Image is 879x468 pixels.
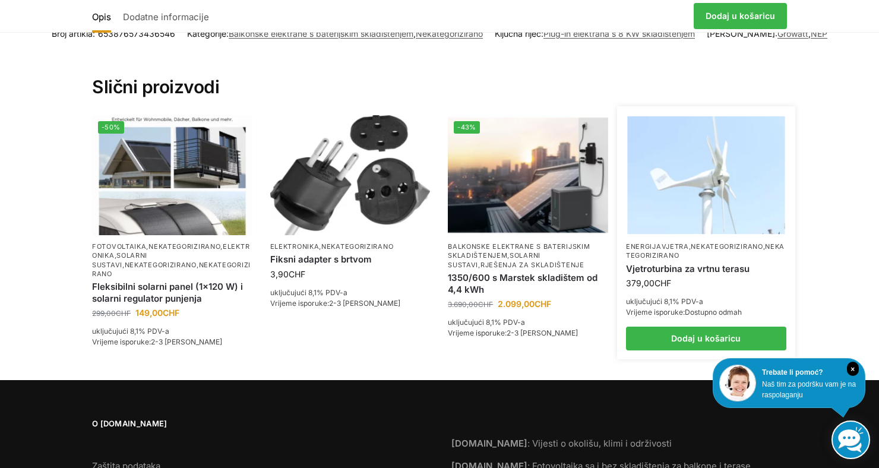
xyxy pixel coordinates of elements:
[627,116,785,234] img: Vjetroturbina za balkon i terasu
[626,297,703,306] font: uključujući 8,1% PDV-a
[98,29,175,39] font: 653876573436546
[270,269,289,279] font: 3,90
[448,300,478,309] font: 3.690,00
[685,308,742,317] font: Dostupno odmah
[321,242,393,251] font: Nekategorizirano
[762,380,856,399] font: Naš tim za podršku vam je na raspolaganju
[448,272,597,295] font: 1350/600 s Marstek skladištem od 4,4 kWh
[115,251,117,260] font: ,
[850,365,855,374] font: ×
[229,29,413,39] a: Balkonske elektrane s baterijskim skladištenjem
[148,242,220,251] a: Nekategorizirano
[662,242,689,251] a: vjetra
[92,242,146,251] a: Fotovoltaika
[92,281,243,304] font: Fleksibilni solarni panel (1×120 W) i solarni regulator punjenja
[654,278,671,288] font: CHF
[777,29,808,39] a: Growatt
[197,261,199,269] font: ,
[52,29,95,39] font: Broj artikla:
[535,299,551,309] font: CHF
[92,419,167,428] font: O [DOMAIN_NAME]
[689,242,691,251] font: ,
[448,272,608,295] a: 1350/600 s Marstek skladištem od 4,4 kWh
[626,263,786,275] a: Vjetroturbina za vrtnu terasu
[671,333,741,343] font: Dodaj u košaricu
[495,29,543,39] font: Ključna riječ:
[413,29,416,39] font: ,
[125,261,197,269] a: Nekategorizirano
[478,300,493,309] font: CHF
[92,327,169,336] font: uključujući 8,1% PDV-a
[92,115,252,235] img: Fleksibilni solarni moduli za mobilne kućice, kampiranje, balkone
[270,254,431,265] a: Fiksni adapter s brtvom
[478,261,480,269] font: ,
[507,251,510,260] font: ,
[151,337,222,346] font: 2-3 [PERSON_NAME]
[498,299,535,309] font: 2.099,00
[480,261,584,269] font: rješenja za skladištenje
[220,242,223,251] font: ,
[811,29,827,39] a: NEP
[451,438,672,449] a: [DOMAIN_NAME]: Vijesti o okolišu, klimi i održivosti
[448,115,608,235] a: -43%Balkonska elektrana s Marstek skladištem
[92,337,151,346] font: Vrijeme isporuke:
[762,368,823,377] font: Trebate li pomoć?
[92,251,147,268] a: Solarni sustavi
[146,242,148,251] font: ,
[270,242,320,251] a: Elektronika
[329,299,400,308] font: 2-3 [PERSON_NAME]
[507,328,578,337] font: 2-3 [PERSON_NAME]
[448,328,507,337] font: Vrijeme isporuke:
[691,242,763,251] a: Nekategorizirano
[448,318,525,327] font: uključujući 8,1% PDV-a
[626,278,654,288] font: 379,00
[289,269,305,279] font: CHF
[116,309,131,318] font: CHF
[451,438,527,449] font: [DOMAIN_NAME]
[847,362,859,376] i: Zatvoriti
[626,242,785,260] font: Nekategorizirano
[92,309,116,318] font: 299,00
[808,29,811,39] font: ,
[187,29,229,39] font: Kategorije:
[92,242,249,260] a: Elektronika
[719,365,756,401] img: Služba za korisnike
[626,242,662,251] a: Energija
[270,299,329,308] font: Vrijeme isporuke:
[270,115,431,235] img: Fiksni adapter s brtvom
[448,115,608,235] img: Balkonska elektrana s Marstek skladištem
[319,242,321,251] font: ,
[626,308,685,317] font: Vrijeme isporuke:
[163,308,179,318] font: CHF
[270,254,372,265] font: Fiksni adapter s brtvom
[626,263,750,274] font: Vjetroturbina za vrtnu terasu
[527,438,672,449] font: : Vijesti o okolišu, klimi i održivosti
[626,327,786,350] a: Dodaj u košaricu: „Vjetroturbina za vrtnu terasu“
[122,261,125,269] font: ,
[92,261,251,278] a: Nekategorizirano
[92,281,252,304] a: Fleksibilni solarni panel (1×120 W) i solarni regulator punjenja
[416,29,483,39] a: Nekategorizirano
[543,29,695,39] a: Plug-in elektrana s 8 KW skladištenjem
[135,308,163,318] font: 149,00
[448,251,540,268] font: solarni sustavi
[448,242,590,260] a: Balkonske elektrane s baterijskim skladištenjem
[92,115,252,235] a: -50%Fleksibilni solarni moduli za mobilne kućice, kampiranje, balkone
[707,29,777,39] font: [PERSON_NAME]:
